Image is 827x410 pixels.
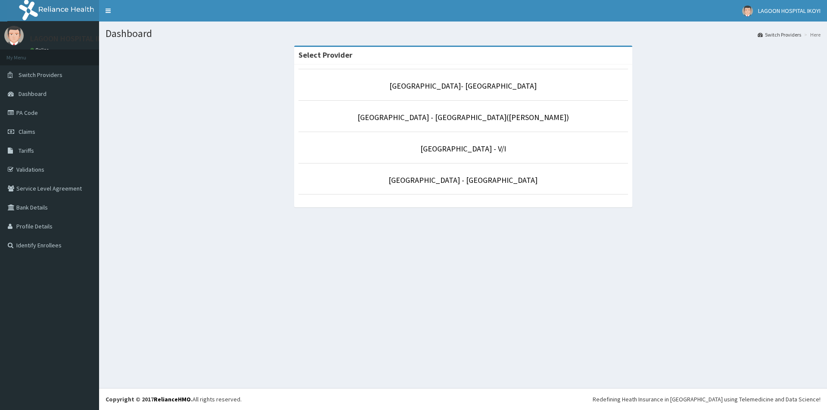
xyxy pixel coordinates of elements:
footer: All rights reserved. [99,388,827,410]
span: Dashboard [19,90,47,98]
a: [GEOGRAPHIC_DATA]- [GEOGRAPHIC_DATA] [389,81,537,91]
span: Tariffs [19,147,34,154]
p: LAGOON HOSPITAL IKOYI [30,35,113,43]
a: Switch Providers [758,31,801,38]
h1: Dashboard [106,28,821,39]
span: LAGOON HOSPITAL IKOYI [758,7,821,15]
div: Redefining Heath Insurance in [GEOGRAPHIC_DATA] using Telemedicine and Data Science! [593,395,821,404]
a: [GEOGRAPHIC_DATA] - V/I [420,144,506,154]
span: Claims [19,128,35,136]
img: User Image [4,26,24,45]
a: [GEOGRAPHIC_DATA] - [GEOGRAPHIC_DATA] [389,175,538,185]
img: User Image [742,6,753,16]
a: [GEOGRAPHIC_DATA] - [GEOGRAPHIC_DATA]([PERSON_NAME]) [358,112,569,122]
a: RelianceHMO [154,395,191,403]
span: Switch Providers [19,71,62,79]
strong: Copyright © 2017 . [106,395,193,403]
strong: Select Provider [298,50,352,60]
li: Here [802,31,821,38]
a: Online [30,47,51,53]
